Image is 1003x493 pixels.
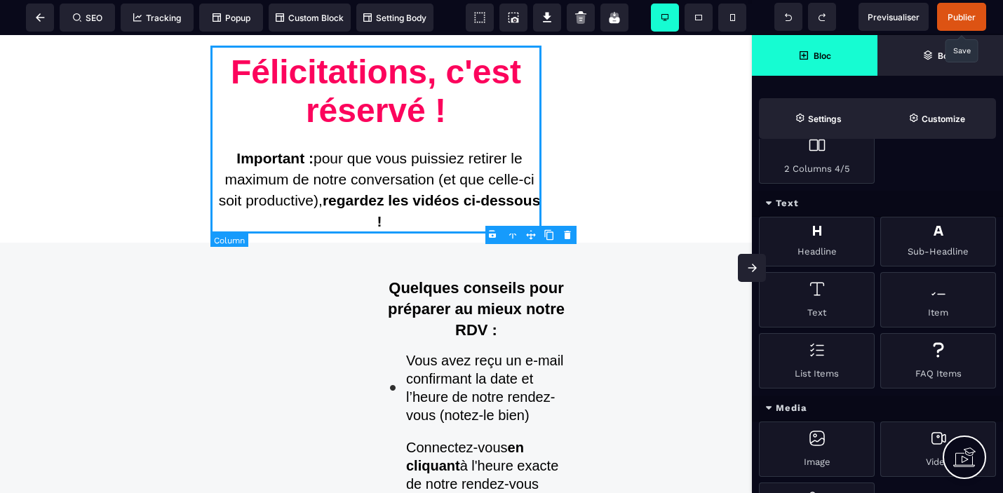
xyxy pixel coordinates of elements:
[276,13,344,23] span: Custom Block
[759,98,877,139] span: Settings
[210,11,541,102] h1: Félicitations, c'est réservé !
[938,50,958,61] strong: Body
[323,157,544,194] b: regardez les vidéos ci-dessous !
[759,421,875,477] div: Image
[210,109,541,197] text: pour que vous puissiez retirer le maximum de notre conversation (et que celle-ci soit productive),
[752,35,877,76] span: Open Blocks
[403,313,570,393] text: Vous avez reçu un e-mail confirmant la date et l’heure de notre rendez-vous (notez-le bien)
[388,244,569,304] b: Quelques conseils pour préparer au mieux notre RDV :
[877,35,1003,76] span: Open Layer Manager
[363,13,426,23] span: Setting Body
[880,421,996,477] div: Video
[213,13,250,23] span: Popup
[759,333,875,389] div: List Items
[466,4,494,32] span: View components
[808,114,842,124] strong: Settings
[922,114,965,124] strong: Customize
[759,272,875,327] div: Text
[759,128,875,184] div: 2 Columns 4/5
[236,115,314,131] b: Important :
[948,12,976,22] span: Publier
[752,396,1003,421] div: Media
[814,50,831,61] strong: Bloc
[499,4,527,32] span: Screenshot
[868,12,920,22] span: Previsualiser
[752,191,1003,217] div: Text
[880,217,996,266] div: Sub-Headline
[877,98,996,139] span: Open Style Manager
[880,272,996,327] div: Item
[859,3,929,31] span: Preview
[880,333,996,389] div: FAQ Items
[133,13,181,23] span: Tracking
[759,217,875,266] div: Headline
[73,13,102,23] span: SEO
